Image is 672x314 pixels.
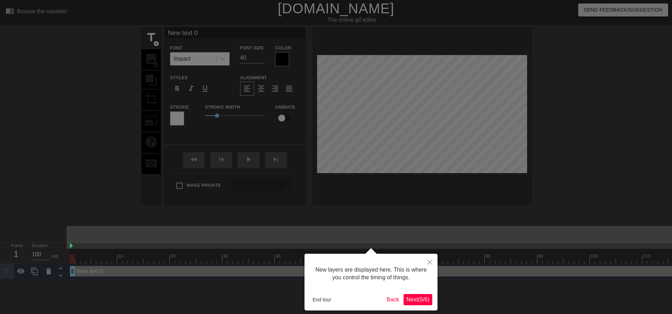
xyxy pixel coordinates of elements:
[422,254,437,270] button: Close
[384,294,402,305] button: Back
[310,259,432,289] div: New layers are displayed here. This is where you control the timing of things.
[404,294,432,305] button: Next
[406,296,429,302] span: Next ( 5 / 6 )
[310,294,334,305] button: End tour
